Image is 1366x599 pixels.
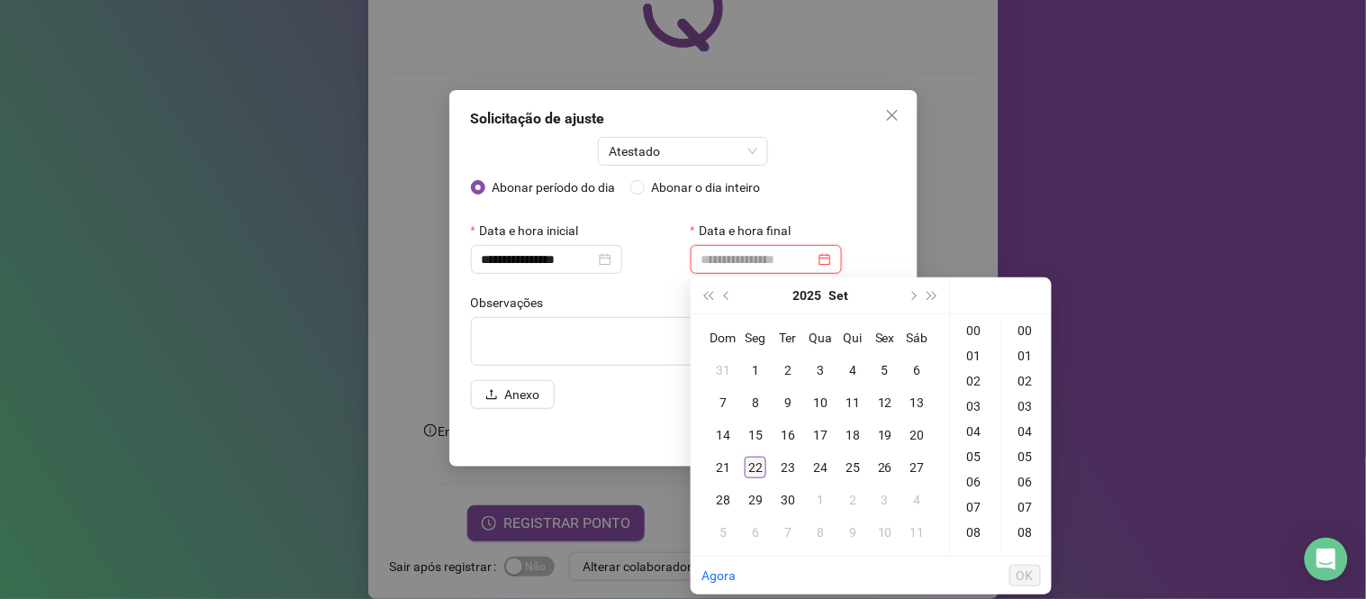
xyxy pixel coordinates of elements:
[828,277,848,313] button: month panel
[1006,520,1049,545] div: 08
[907,359,928,381] div: 6
[907,522,928,543] div: 11
[874,359,896,381] div: 5
[739,484,772,516] td: 2025-09-29
[869,354,901,386] td: 2025-09-05
[609,138,757,165] span: Atestado
[1006,469,1049,495] div: 06
[777,489,799,511] div: 30
[804,386,837,419] td: 2025-09-10
[707,516,739,549] td: 2025-10-05
[772,451,804,484] td: 2025-09-23
[471,216,590,245] label: Data e hora inicial
[837,419,869,451] td: 2025-09-18
[471,288,556,317] label: Observações
[701,568,736,583] a: Agora
[842,522,864,543] div: 9
[954,545,998,570] div: 09
[901,451,934,484] td: 2025-09-27
[902,277,922,313] button: next-year
[810,489,831,511] div: 1
[698,277,718,313] button: super-prev-year
[1006,495,1049,520] div: 07
[707,419,739,451] td: 2025-09-14
[842,359,864,381] div: 4
[1006,419,1049,444] div: 04
[837,516,869,549] td: 2025-10-09
[874,489,896,511] div: 3
[810,522,831,543] div: 8
[954,469,998,495] div: 06
[745,359,766,381] div: 1
[842,392,864,413] div: 11
[777,457,799,478] div: 23
[954,444,998,469] div: 05
[712,522,734,543] div: 5
[837,322,869,354] th: Qui
[804,322,837,354] th: Qua
[645,177,768,197] span: Abonar o dia inteiro
[1006,318,1049,343] div: 00
[707,354,739,386] td: 2025-08-31
[842,457,864,478] div: 25
[745,522,766,543] div: 6
[707,451,739,484] td: 2025-09-21
[772,386,804,419] td: 2025-09-09
[804,516,837,549] td: 2025-10-08
[869,451,901,484] td: 2025-09-26
[874,457,896,478] div: 26
[804,484,837,516] td: 2025-10-01
[745,392,766,413] div: 8
[707,386,739,419] td: 2025-09-07
[954,419,998,444] div: 04
[691,216,802,245] label: Data e hora final
[907,489,928,511] div: 4
[901,516,934,549] td: 2025-10-11
[471,108,896,130] div: Solicitação de ajuste
[739,516,772,549] td: 2025-10-06
[804,419,837,451] td: 2025-09-17
[712,392,734,413] div: 7
[471,380,555,409] button: uploadAnexo
[772,354,804,386] td: 2025-09-02
[954,318,998,343] div: 00
[745,424,766,446] div: 15
[901,354,934,386] td: 2025-09-06
[707,484,739,516] td: 2025-09-28
[954,368,998,394] div: 02
[712,424,734,446] div: 14
[712,457,734,478] div: 21
[1006,368,1049,394] div: 02
[485,177,623,197] span: Abonar período do dia
[712,359,734,381] div: 31
[810,424,831,446] div: 17
[804,451,837,484] td: 2025-09-24
[907,457,928,478] div: 27
[1006,545,1049,570] div: 09
[777,392,799,413] div: 9
[1009,565,1041,586] button: OK
[907,392,928,413] div: 13
[772,484,804,516] td: 2025-09-30
[837,484,869,516] td: 2025-10-02
[954,343,998,368] div: 01
[901,419,934,451] td: 2025-09-20
[1305,538,1348,581] div: Open Intercom Messenger
[885,108,900,123] span: close
[707,322,739,354] th: Dom
[1006,444,1049,469] div: 05
[810,457,831,478] div: 24
[923,277,943,313] button: super-next-year
[739,419,772,451] td: 2025-09-15
[777,522,799,543] div: 7
[718,277,737,313] button: prev-year
[792,277,821,313] button: year panel
[739,386,772,419] td: 2025-09-08
[1006,394,1049,419] div: 03
[901,322,934,354] th: Sáb
[874,522,896,543] div: 10
[772,419,804,451] td: 2025-09-16
[837,451,869,484] td: 2025-09-25
[772,322,804,354] th: Ter
[745,457,766,478] div: 22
